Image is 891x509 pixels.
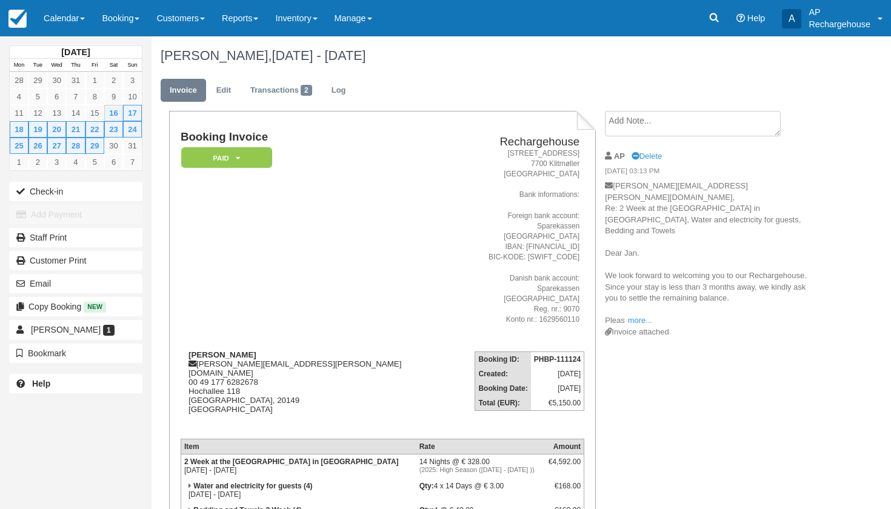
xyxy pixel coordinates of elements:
a: 14 [66,105,85,121]
span: 1 [103,325,115,336]
th: Sat [104,59,123,72]
p: AP [809,6,870,18]
a: 4 [10,88,28,105]
h1: Booking Invoice [181,131,456,144]
em: (2025: High Season ([DATE] - [DATE] )) [419,466,542,473]
p: [PERSON_NAME][EMAIL_ADDRESS][PERSON_NAME][DOMAIN_NAME], Re: 2 Week at the [GEOGRAPHIC_DATA] in [G... [605,181,809,327]
a: 31 [66,72,85,88]
a: 20 [47,121,66,138]
td: [DATE] [531,381,584,396]
a: 5 [85,154,104,170]
strong: AP [614,151,625,161]
a: 30 [47,72,66,88]
a: 3 [47,154,66,170]
th: Booking ID: [475,352,531,367]
em: Paid [181,147,272,168]
button: Copy Booking New [9,297,142,316]
a: 2 [104,72,123,88]
td: [DATE] - [DATE] [181,454,416,479]
address: [STREET_ADDRESS] 7700 Klitmøller [GEOGRAPHIC_DATA] Bank informations: Foreign bank account: Spare... [461,148,579,325]
div: [PERSON_NAME][EMAIL_ADDRESS][PERSON_NAME][DOMAIN_NAME] 00 49 177 6282678 Hochallee 118 [GEOGRAPHI... [181,350,456,429]
a: Delete [632,151,662,161]
strong: [PERSON_NAME] [189,350,256,359]
td: €5,150.00 [531,396,584,411]
a: Staff Print [9,228,142,247]
th: Item [181,439,416,454]
a: 12 [28,105,47,121]
a: 6 [47,88,66,105]
span: New [84,302,106,312]
span: Help [747,13,766,23]
strong: 2 Week at the [GEOGRAPHIC_DATA] in [GEOGRAPHIC_DATA] [184,457,399,466]
a: 27 [47,138,66,154]
h1: [PERSON_NAME], [161,48,811,63]
a: 7 [66,88,85,105]
a: 16 [104,105,123,121]
a: [PERSON_NAME] 1 [9,320,142,339]
button: Email [9,274,142,293]
a: 25 [10,138,28,154]
td: 14 Nights @ € 328.00 [416,454,546,479]
th: Total (EUR): [475,396,531,411]
a: 4 [66,154,85,170]
a: 1 [85,72,104,88]
a: 6 [104,154,123,170]
div: A [782,9,801,28]
a: 5 [28,88,47,105]
span: [DATE] - [DATE] [272,48,365,63]
a: 31 [123,138,142,154]
a: Paid [181,147,268,169]
strong: Qty [419,482,434,490]
td: [DATE] - [DATE] [181,479,416,503]
a: Invoice [161,79,206,102]
a: 17 [123,105,142,121]
td: 4 x 14 Days @ € 3.00 [416,479,546,503]
a: 29 [28,72,47,88]
i: Help [736,14,745,22]
button: Add Payment [9,205,142,224]
button: Bookmark [9,344,142,363]
a: 15 [85,105,104,121]
a: Transactions2 [241,79,321,102]
a: Edit [207,79,240,102]
a: 8 [85,88,104,105]
th: Wed [47,59,66,72]
a: 26 [28,138,47,154]
th: Mon [10,59,28,72]
a: 28 [10,72,28,88]
div: €168.00 [549,482,581,500]
strong: [DATE] [61,47,90,57]
p: Rechargehouse [809,18,870,30]
th: Booking Date: [475,381,531,396]
a: 2 [28,154,47,170]
strong: PHBP-111124 [534,355,581,364]
a: 13 [47,105,66,121]
h2: Rechargehouse [461,136,579,148]
div: Invoice attached [605,327,809,338]
a: 18 [10,121,28,138]
div: €4,592.00 [549,457,581,476]
td: [DATE] [531,367,584,381]
a: 10 [123,88,142,105]
em: [DATE] 03:13 PM [605,166,809,179]
a: 1 [10,154,28,170]
a: 11 [10,105,28,121]
a: 7 [123,154,142,170]
b: Help [32,379,50,388]
a: 21 [66,121,85,138]
th: Thu [66,59,85,72]
a: 3 [123,72,142,88]
a: 24 [123,121,142,138]
a: 28 [66,138,85,154]
a: 29 [85,138,104,154]
th: Sun [123,59,142,72]
th: Amount [546,439,584,454]
a: 19 [28,121,47,138]
a: more... [628,316,652,325]
span: 2 [301,85,312,96]
a: Log [322,79,355,102]
th: Created: [475,367,531,381]
th: Tue [28,59,47,72]
th: Rate [416,439,546,454]
button: Check-in [9,182,142,201]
